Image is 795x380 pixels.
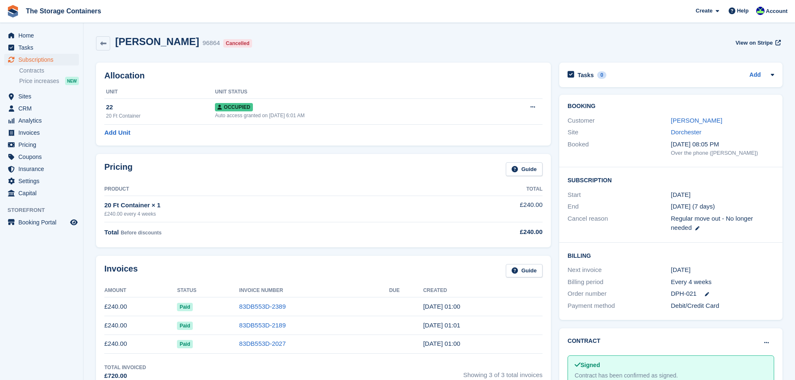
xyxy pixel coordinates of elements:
div: Debit/Credit Card [671,301,774,311]
a: menu [4,216,79,228]
th: Amount [104,284,177,297]
a: menu [4,91,79,102]
a: [PERSON_NAME] [671,117,722,124]
a: menu [4,54,79,65]
span: Home [18,30,68,41]
div: Booked [568,140,671,157]
td: £240.00 [104,316,177,335]
div: Every 4 weeks [671,277,774,287]
h2: Contract [568,337,601,345]
a: menu [4,103,79,114]
a: menu [4,30,79,41]
th: Total [419,183,543,196]
th: Invoice Number [239,284,389,297]
h2: Billing [568,251,774,259]
div: £240.00 every 4 weeks [104,210,419,218]
h2: [PERSON_NAME] [115,36,199,47]
th: Unit [104,86,215,99]
h2: Booking [568,103,774,110]
a: View on Stripe [732,36,782,50]
a: menu [4,42,79,53]
span: Subscriptions [18,54,68,65]
a: menu [4,151,79,163]
div: NEW [65,77,79,85]
a: Guide [506,162,543,176]
a: menu [4,115,79,126]
span: Before discounts [121,230,162,236]
div: £240.00 [419,227,543,237]
a: Add [750,70,761,80]
h2: Subscription [568,176,774,184]
a: menu [4,163,79,175]
a: Price increases NEW [19,76,79,86]
h2: Invoices [104,264,138,278]
a: menu [4,127,79,138]
th: Created [423,284,543,297]
a: Preview store [69,217,79,227]
img: stora-icon-8386f47178a22dfd0bd8f6a31ec36ba5ce8667c1dd55bd0f319d3a0aa187defe.svg [7,5,19,18]
span: Create [696,7,712,15]
span: [DATE] (7 days) [671,203,715,210]
span: CRM [18,103,68,114]
div: Contract has been confirmed as signed. [575,371,767,380]
div: 96864 [202,38,220,48]
th: Product [104,183,419,196]
span: DPH-021 [671,289,697,299]
span: Invoices [18,127,68,138]
a: 83DB553D-2189 [239,322,286,329]
div: Signed [575,361,767,370]
th: Status [177,284,239,297]
div: [DATE] 08:05 PM [671,140,774,149]
div: Start [568,190,671,200]
div: Cancel reason [568,214,671,233]
span: Capital [18,187,68,199]
span: Settings [18,175,68,187]
a: The Storage Containers [23,4,104,18]
a: menu [4,187,79,199]
th: Unit Status [215,86,489,99]
time: 2025-08-20 00:01:37 UTC [423,322,460,329]
span: Insurance [18,163,68,175]
img: Stacy Williams [756,7,765,15]
span: Help [737,7,749,15]
div: Auto access granted on [DATE] 6:01 AM [215,112,489,119]
div: Billing period [568,277,671,287]
span: Paid [177,303,192,311]
time: 2025-07-23 00:00:28 UTC [423,340,460,347]
th: Due [389,284,423,297]
div: End [568,202,671,211]
td: £240.00 [419,196,543,222]
time: 2025-07-23 00:00:00 UTC [671,190,691,200]
a: menu [4,175,79,187]
span: Price increases [19,77,59,85]
h2: Pricing [104,162,133,176]
time: 2025-09-17 00:00:26 UTC [423,303,460,310]
span: Paid [177,340,192,348]
div: 20 Ft Container × 1 [104,201,419,210]
a: 83DB553D-2389 [239,303,286,310]
a: 83DB553D-2027 [239,340,286,347]
span: Analytics [18,115,68,126]
div: 0 [597,71,607,79]
span: Coupons [18,151,68,163]
span: Account [766,7,787,15]
span: View on Stripe [735,39,772,47]
div: [DATE] [671,265,774,275]
a: Contracts [19,67,79,75]
h2: Tasks [578,71,594,79]
div: Over the phone ([PERSON_NAME]) [671,149,774,157]
a: Guide [506,264,543,278]
td: £240.00 [104,297,177,316]
div: Cancelled [223,39,252,48]
span: Storefront [8,206,83,214]
div: Next invoice [568,265,671,275]
a: Add Unit [104,128,130,138]
span: Sites [18,91,68,102]
span: Total [104,229,119,236]
span: Booking Portal [18,216,68,228]
span: Pricing [18,139,68,151]
div: Site [568,128,671,137]
h2: Allocation [104,71,543,81]
div: Order number [568,289,671,299]
div: Payment method [568,301,671,311]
